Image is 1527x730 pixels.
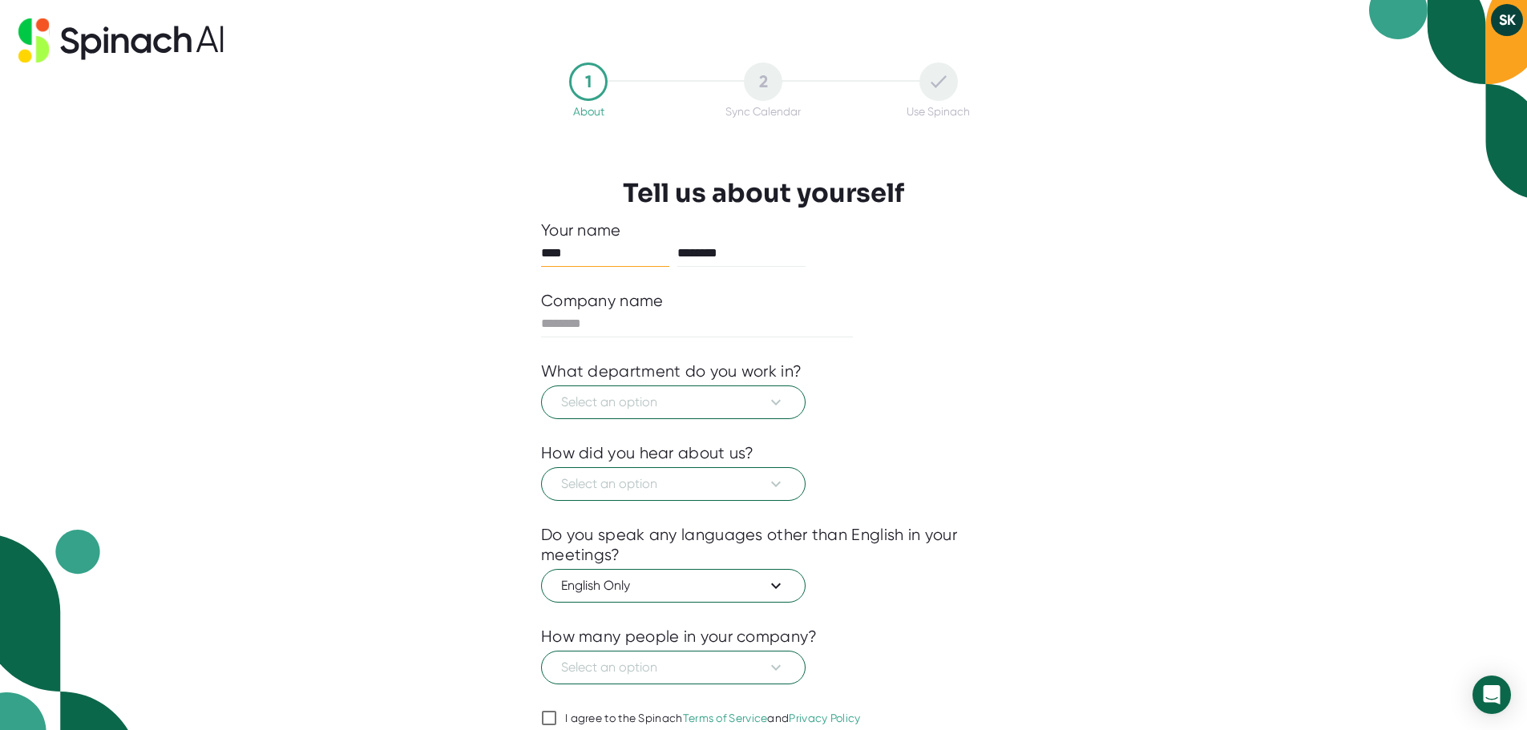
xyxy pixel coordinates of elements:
[541,467,806,501] button: Select an option
[623,178,904,208] h3: Tell us about yourself
[789,712,860,724] a: Privacy Policy
[573,105,604,118] div: About
[1491,4,1523,36] button: SK
[541,651,806,684] button: Select an option
[561,576,786,595] span: English Only
[541,361,802,381] div: What department do you work in?
[561,658,786,677] span: Select an option
[541,220,986,240] div: Your name
[541,569,806,603] button: English Only
[1472,676,1511,714] div: Open Intercom Messenger
[541,443,754,463] div: How did you hear about us?
[561,474,786,494] span: Select an option
[565,712,861,726] div: I agree to the Spinach and
[744,63,782,101] div: 2
[569,63,608,101] div: 1
[907,105,970,118] div: Use Spinach
[541,291,664,311] div: Company name
[541,627,818,647] div: How many people in your company?
[561,393,786,412] span: Select an option
[541,385,806,419] button: Select an option
[725,105,801,118] div: Sync Calendar
[683,712,768,724] a: Terms of Service
[541,525,986,565] div: Do you speak any languages other than English in your meetings?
